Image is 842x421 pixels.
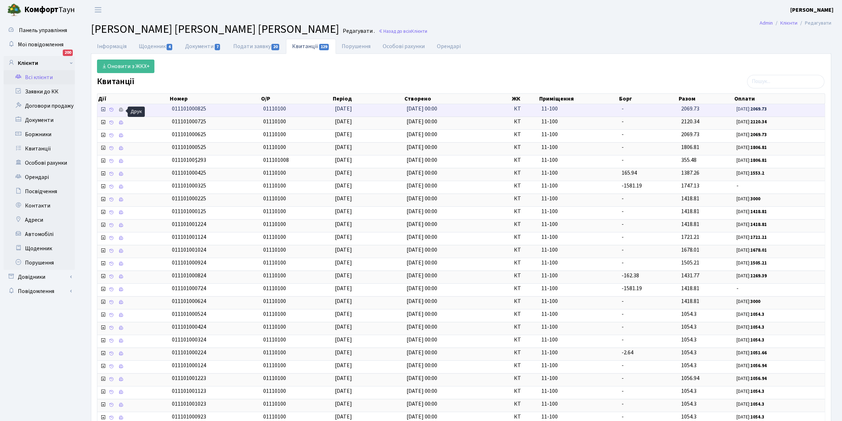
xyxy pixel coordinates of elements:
a: Клієнти [4,56,75,70]
span: 01110100 [263,297,286,305]
span: - [622,259,624,267]
span: [DATE] [335,195,352,202]
small: [DATE]: [736,375,767,382]
span: КТ [514,182,536,190]
span: 011101000825 [172,105,206,113]
span: [DATE] [335,361,352,369]
a: Щоденник [4,241,75,256]
span: 11-100 [542,246,616,254]
span: 011101000124 [172,361,206,369]
span: [DATE] [335,349,352,356]
nav: breadcrumb [749,16,842,31]
small: [DATE]: [736,260,767,266]
span: КТ [514,105,536,113]
b: 1678.01 [750,247,767,253]
span: - [622,220,624,228]
span: 01110100 [263,169,286,177]
span: 011101001223 [172,374,206,382]
span: 01110100 [263,259,286,267]
span: Мої повідомлення [18,41,63,48]
b: 1418.81 [750,209,767,215]
a: Особові рахунки [377,39,431,54]
span: [DATE] [335,374,352,382]
span: [DATE] [335,400,352,408]
span: 011101000225 [172,195,206,202]
span: [DATE] 00:00 [407,400,438,408]
span: 20 [271,44,279,50]
span: - [622,143,624,151]
span: - [622,336,624,344]
span: 11-100 [542,233,616,241]
b: 1721.21 [750,234,767,241]
span: 11-100 [542,259,616,267]
span: 01110100 [263,143,286,151]
span: 01110100 [263,118,286,125]
a: Документи [179,39,227,54]
span: 11-100 [542,195,616,203]
input: Пошук... [747,75,825,88]
span: [DATE] [335,284,352,292]
span: [DATE] 00:00 [407,284,438,292]
span: КТ [514,130,536,139]
a: Назад до всіхКлієнти [378,28,427,35]
span: 011101000524 [172,310,206,318]
span: 011101000924 [172,259,206,267]
label: Квитанції [97,77,134,87]
span: [DATE] 00:00 [407,387,438,395]
span: 11-100 [542,118,616,126]
span: КТ [514,361,536,370]
span: КТ [514,246,536,254]
span: 11-100 [542,284,616,293]
span: [DATE] [335,272,352,279]
th: Дії [97,94,169,104]
small: [DATE]: [736,311,764,318]
span: [DATE] [335,323,352,331]
span: 355.48 [681,156,696,164]
small: [DATE]: [736,298,760,305]
span: 1418.81 [681,220,699,228]
span: 01110100 [263,336,286,344]
span: 11-100 [542,387,616,395]
span: КТ [514,323,536,331]
span: 11-100 [542,130,616,139]
span: 11-100 [542,105,616,113]
span: - [622,156,624,164]
a: Порушення [4,256,75,270]
span: 2069.73 [681,130,699,138]
b: 2120.34 [750,119,767,125]
a: Інформація [91,39,133,54]
span: КТ [514,220,536,229]
span: 129 [319,44,329,50]
a: Боржники [4,127,75,142]
span: КТ [514,272,536,280]
span: 011101000125 [172,207,206,215]
a: Клієнти [780,19,797,27]
a: Всі клієнти [4,70,75,84]
span: 4 [167,44,172,50]
b: 1806.81 [750,144,767,151]
a: Панель управління [4,23,75,37]
span: -1581.19 [622,284,642,292]
a: Порушення [336,39,377,54]
span: КТ [514,143,536,152]
small: [DATE]: [736,324,764,330]
span: [DATE] [335,156,352,164]
span: [DATE] 00:00 [407,143,438,151]
span: [DATE] 00:00 [407,195,438,202]
span: [DATE] 00:00 [407,207,438,215]
span: 11-100 [542,400,616,408]
span: КТ [514,156,536,164]
a: Контакти [4,199,75,213]
span: КТ [514,400,536,408]
th: Номер [169,94,260,104]
span: [DATE] [335,220,352,228]
span: КТ [514,118,536,126]
small: [DATE]: [736,221,767,228]
b: 1051.66 [750,350,767,356]
span: 011101000824 [172,272,206,279]
span: [DATE] 00:00 [407,169,438,177]
span: 11-100 [542,374,616,383]
small: [DATE]: [736,337,764,343]
button: Переключити навігацію [89,4,107,16]
span: 1054.3 [681,323,696,331]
